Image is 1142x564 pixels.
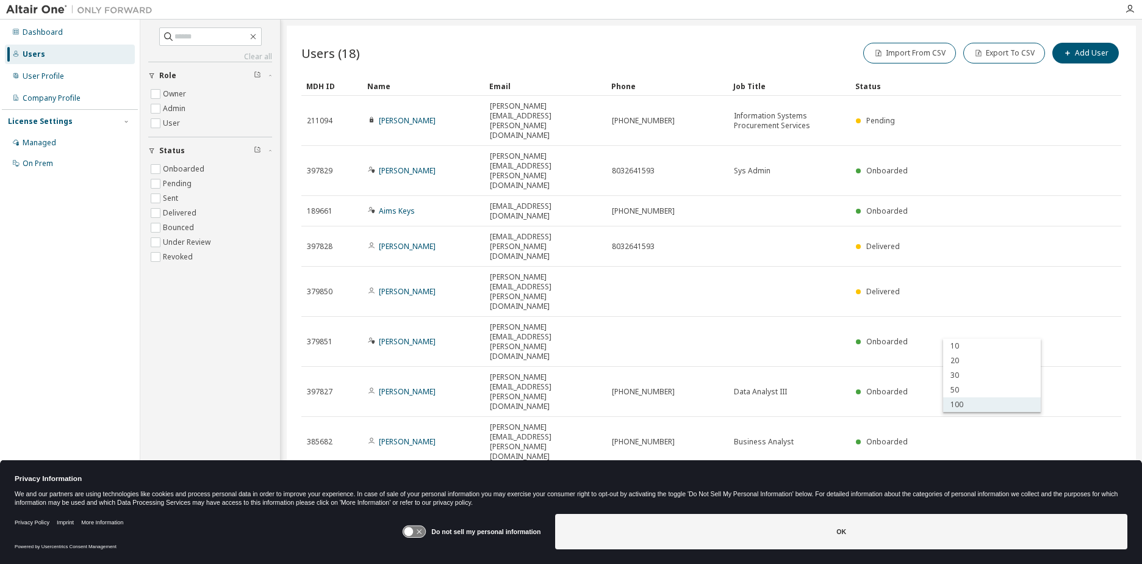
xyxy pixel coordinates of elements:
span: Delivered [866,286,900,297]
span: 379851 [307,337,332,347]
span: [PHONE_NUMBER] [612,387,675,397]
label: Revoked [163,250,195,264]
span: [EMAIL_ADDRESS][DOMAIN_NAME] [490,201,601,221]
label: Admin [163,101,188,116]
div: 100 [943,397,1041,412]
span: Sys Admin [734,166,770,176]
div: 20 [943,353,1041,368]
span: Onboarded [866,386,908,397]
span: Users (18) [301,45,360,62]
span: [PERSON_NAME][EMAIL_ADDRESS][PERSON_NAME][DOMAIN_NAME] [490,272,601,311]
a: [PERSON_NAME] [379,336,436,347]
span: 397828 [307,242,332,251]
span: 397829 [307,166,332,176]
label: Pending [163,176,194,191]
span: Pending [866,115,895,126]
div: Job Title [733,76,846,96]
button: Export To CSV [963,43,1045,63]
div: 10 [943,339,1041,353]
div: 50 [943,383,1041,397]
span: [PERSON_NAME][EMAIL_ADDRESS][PERSON_NAME][DOMAIN_NAME] [490,151,601,190]
div: License Settings [8,117,73,126]
span: Data Analyst III [734,387,787,397]
div: Status [855,76,1058,96]
span: Role [159,71,176,81]
span: [PERSON_NAME][EMAIL_ADDRESS][PERSON_NAME][DOMAIN_NAME] [490,101,601,140]
a: [PERSON_NAME] [379,286,436,297]
button: Import From CSV [863,43,956,63]
label: Delivered [163,206,199,220]
span: 379850 [307,287,332,297]
span: 189661 [307,206,332,216]
span: [PHONE_NUMBER] [612,116,675,126]
div: Managed [23,138,56,148]
span: [PHONE_NUMBER] [612,206,675,216]
button: Add User [1052,43,1119,63]
span: [EMAIL_ADDRESS][PERSON_NAME][DOMAIN_NAME] [490,232,601,261]
span: [PHONE_NUMBER] [612,437,675,447]
div: Name [367,76,479,96]
span: Business Analyst [734,437,794,447]
label: Bounced [163,220,196,235]
img: Altair One [6,4,159,16]
div: Phone [611,76,724,96]
div: MDH ID [306,76,357,96]
span: Clear filter [254,146,261,156]
span: 385682 [307,437,332,447]
span: Status [159,146,185,156]
a: [PERSON_NAME] [379,165,436,176]
label: User [163,116,182,131]
button: Status [148,137,272,164]
div: User Profile [23,71,64,81]
label: Under Review [163,235,213,250]
span: Onboarded [866,336,908,347]
span: Information Systems Procurement Services [734,111,845,131]
a: [PERSON_NAME] [379,115,436,126]
div: Company Profile [23,93,81,103]
span: Onboarded [866,436,908,447]
span: [PERSON_NAME][EMAIL_ADDRESS][PERSON_NAME][DOMAIN_NAME] [490,422,601,461]
div: Dashboard [23,27,63,37]
label: Onboarded [163,162,207,176]
div: 30 [943,368,1041,383]
a: [PERSON_NAME] [379,241,436,251]
label: Owner [163,87,189,101]
span: Clear filter [254,71,261,81]
a: Clear all [148,52,272,62]
a: Aims Keys [379,206,415,216]
a: [PERSON_NAME] [379,436,436,447]
span: [PERSON_NAME][EMAIL_ADDRESS][PERSON_NAME][DOMAIN_NAME] [490,372,601,411]
div: Users [23,49,45,59]
span: Delivered [866,241,900,251]
span: 8032641593 [612,166,655,176]
button: Role [148,62,272,89]
span: 397827 [307,387,332,397]
div: On Prem [23,159,53,168]
span: Onboarded [866,206,908,216]
label: Sent [163,191,181,206]
span: [PERSON_NAME][EMAIL_ADDRESS][PERSON_NAME][DOMAIN_NAME] [490,322,601,361]
span: 211094 [307,116,332,126]
div: Email [489,76,602,96]
a: [PERSON_NAME] [379,386,436,397]
span: Onboarded [866,165,908,176]
span: 8032641593 [612,242,655,251]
